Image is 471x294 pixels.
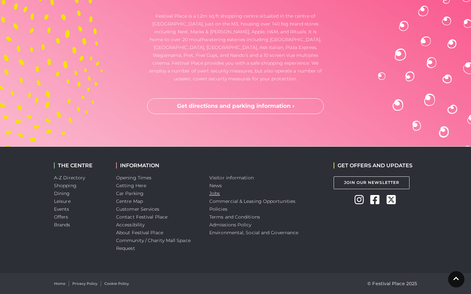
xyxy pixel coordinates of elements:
a: Jobs [209,190,220,196]
a: Visitor information [209,175,254,181]
a: Community / Charity Mall Space Request [116,237,191,251]
a: Getting Here [116,183,146,188]
a: Cookie Policy [104,281,129,286]
a: Shopping [54,183,77,188]
a: Policies [209,206,227,212]
a: Car Parking [116,190,144,196]
a: Home [54,281,65,286]
a: News [209,183,222,188]
a: About Festival Place [116,230,163,236]
a: Opening Times [116,175,151,181]
a: Centre Map [116,198,143,204]
a: Terms and Conditions [209,214,260,220]
a: Customer Services [116,206,160,212]
a: A-Z Directory [54,175,85,181]
a: Events [54,206,69,212]
p: © Festival Place 2025 [367,280,417,287]
h2: GET OFFERS AND UPDATES [334,162,412,169]
a: Leisure [54,198,71,204]
a: Accessibility [116,222,145,228]
a: Offers [54,214,68,220]
a: Environmental, Social and Governance [209,230,298,236]
a: Privacy Policy [72,281,97,286]
a: Join Our Newsletter [334,176,410,189]
a: Dining [54,190,70,196]
h2: THE CENTRE [54,162,106,169]
a: Admissions Policy [209,222,252,228]
p: Festival Place is a 1.2m sq ft shopping centre situated in the centre of [GEOGRAPHIC_DATA], just ... [147,12,324,83]
a: Get directions and parking information › [147,98,324,114]
a: Commercial & Leasing Opportunities [209,198,295,204]
a: Brands [54,222,70,228]
a: Contact Festival Place [116,214,167,220]
h2: INFORMATION [116,162,200,169]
